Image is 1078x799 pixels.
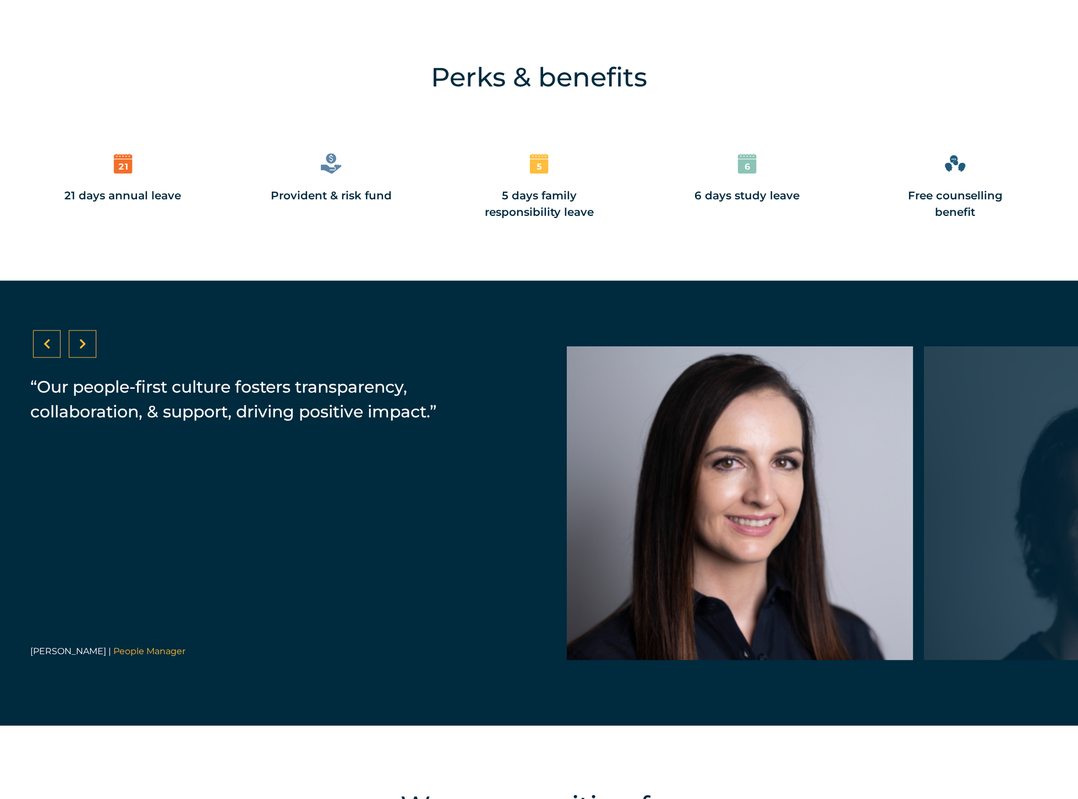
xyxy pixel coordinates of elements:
span: People Manager [113,646,185,656]
p: “Our people-first culture fosters transparency, collaboration, & support, driving positive impact.” [30,374,511,424]
span: [PERSON_NAME] | [30,646,111,656]
h4: Perks & benefits [50,58,1028,96]
div: Provident & risk fund [263,187,399,204]
div: 21 days annual leave [55,187,191,204]
div: 5 days family responsibility leave [471,187,607,220]
div: Free counselling benefit [887,187,1023,220]
div: 6 days study leave [679,187,815,204]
